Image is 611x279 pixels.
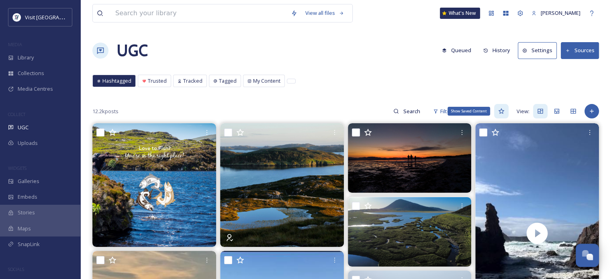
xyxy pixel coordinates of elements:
[8,266,24,272] span: SOCIALS
[527,5,584,21] a: [PERSON_NAME]
[440,108,455,115] span: Filters
[18,193,37,201] span: Embeds
[92,123,216,247] img: 🎣 Love to Fish? You’re in the Right Place. With miles of coastline, quiet lochs, and some of the ...
[111,4,287,22] input: Search your library
[518,42,561,59] a: Settings
[18,124,29,131] span: UGC
[13,13,21,21] img: Untitled%20design%20%2897%29.png
[541,9,580,16] span: [PERSON_NAME]
[348,123,472,193] img: Saturday sunrise on Barra 👌🏻 #hebrides #scotland #outerhebrides #scottishislands #westernisles #i...
[18,54,34,61] span: Library
[18,225,31,232] span: Maps
[18,69,44,77] span: Collections
[517,108,529,115] span: View:
[518,42,557,59] button: Settings
[479,43,514,58] button: History
[18,139,38,147] span: Uploads
[18,240,40,248] span: SnapLink
[438,43,479,58] a: Queued
[102,77,131,85] span: Hashtagged
[220,123,344,247] img: Evening light ……… #anotherescape #wildplaces #visitouterhebrides #minimallandscape #minimal_hub #...
[25,13,87,21] span: Visit [GEOGRAPHIC_DATA]
[8,165,27,171] span: WIDGETS
[8,41,22,47] span: MEDIA
[8,111,25,117] span: COLLECT
[438,43,475,58] button: Queued
[301,5,348,21] a: View all files
[148,77,167,85] span: Trusted
[399,103,425,119] input: Search
[18,209,35,216] span: Stories
[440,8,480,19] a: What's New
[183,77,202,85] span: Tracked
[348,197,472,267] img: Salt Marsh, Isle of Harris 🏴󠁧󠁢󠁳󠁣󠁴󠁿 #saltmarsh #isleofharris #isleofharrisandlewis #scottishisland...
[18,85,53,93] span: Media Centres
[479,43,518,58] a: History
[219,77,237,85] span: Tagged
[116,39,148,63] a: UGC
[92,108,119,115] span: 12.2k posts
[561,42,599,59] button: Sources
[18,177,39,185] span: Galleries
[448,107,490,116] div: Show Saved Content
[576,244,599,267] button: Open Chat
[253,77,280,85] span: My Content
